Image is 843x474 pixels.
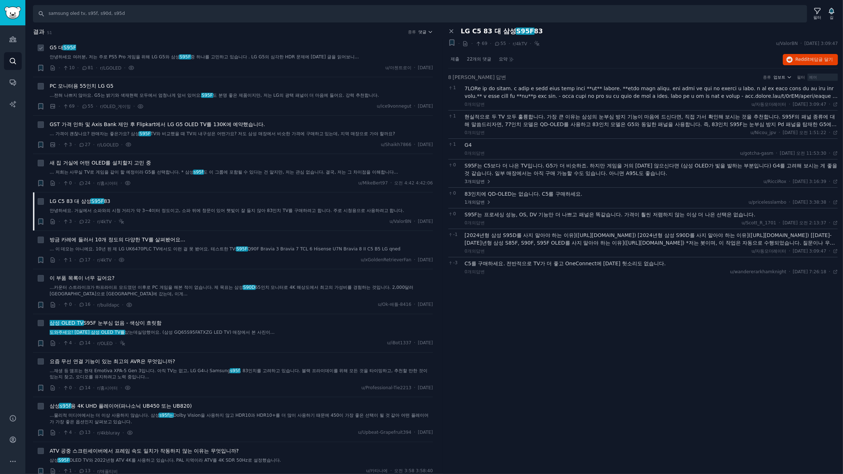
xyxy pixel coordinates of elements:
[50,197,110,205] a: LG C5 83 대 삼성S95F83
[74,142,76,147] font: ·
[69,430,72,435] font: 4
[50,246,433,253] a: ... 이 데모는 아니에요. 10년 된 제 LG UK6470PLC TV에서도 이런 걸 못 봤어요. 테스트한 TV:S95FQ90F Bravia 3 Bravia 7 TCL 6 H...
[534,28,543,35] font: 83
[414,219,416,224] font: ·
[83,320,162,326] font: S95F 눈부심 없음 - 색상이 흐릿함
[793,102,827,107] font: [DATE] 3:09:47
[191,54,359,59] font: 중 하나를 고민하고 있습니다 . LG G5의 심각한 HDR 문제에 [DATE] 글을 읽어보니...
[50,413,429,424] font: Dolby Vision을 사용하지 않고 HDR10과 HDR10+를 더 많이 사용하기 때문에 450이 가장 좋은 선택이 될 것 같아 어떤 플레이어가 가장 좋은 옵션인지 살펴보고...
[50,236,185,244] a: 방금 카레에 들러서 10개 정도의 다양한 TV를 살펴봤어요...
[97,469,118,474] font: r/애플티비
[33,5,807,22] input: 검색 키워드
[453,260,458,265] font: -3
[93,468,95,474] font: ·
[74,468,76,474] font: ·
[133,103,135,109] font: ·
[414,340,416,345] font: ·
[780,151,826,156] font: [DATE] 오전 11:53:30
[50,284,433,297] a: ...카운터 스트라이크가 하프라이프 모드였던 이후로 PC 게임을 해본 적이 없습니다. 제 목표는 삼성S90D65인치 모니터로 4K 해상도에서 최고의 가성비를 경험하는 것입니다...
[418,430,433,435] font: [DATE]
[97,142,118,147] font: r/LGOLED
[213,93,379,98] font: 도 분명 좋은 제품이지만, 저는 LG의 광택 패널이 더 마음에 들어요. 강력 추천합니다.
[789,269,790,274] font: ·
[69,257,72,262] font: 1
[50,319,162,327] a: 삼성 OLED TVS95F 눈부심 없음 - 색상이 흐릿함
[97,431,120,436] font: r/4kbluray
[829,269,830,274] font: ·
[93,385,95,391] font: ·
[50,237,185,242] font: 방금 카레에 들러서 10개 정도의 다양한 TV를 살펴봤어요...
[490,41,492,46] font: ·
[97,219,112,224] font: r/4kTV
[458,41,460,46] font: ·
[50,45,63,50] font: G5 대
[50,93,202,98] font: ...전혀 나쁘지 않아요. G5는 밝기와 색재현력 모두에서 엄청나게 앞서 있어요.
[414,104,416,109] font: ·
[774,75,792,80] button: 업보트
[796,57,814,62] font: Reddit에
[50,131,139,136] font: ... 가격이 괜찮나요? 판매자는 좋은가요? 삼성
[85,340,91,345] font: 14
[465,179,476,184] font: 3개의
[763,75,771,79] font: 종류
[50,121,265,127] font: GST 가격 인하 및 Axis Bank 제안 후 Flipkart에서 LG G5 OLED TV를 130K에 예약했습니다.
[50,358,175,365] a: 요즘 무선 연결 기능이 있는 최고의 AVR은 무엇입니까?
[120,180,122,186] font: ·
[465,142,472,148] font: G4
[482,41,488,46] font: 69
[385,65,412,70] font: u/아첸트로이
[793,179,827,184] font: [DATE] 3:16:39
[452,74,494,80] font: [PERSON_NAME]
[476,179,485,184] font: 답변
[465,261,666,266] font: C5를 구매하세요. 전반적으로 TV가 더 좋고 OneConnect에 [DATE] 헛소리도 없습니다.
[97,341,113,346] font: r/OLED
[50,44,76,51] a: G5 대S95F
[789,200,790,205] font: ·
[59,180,60,186] font: ·
[530,41,531,46] font: ·
[418,340,433,345] font: [DATE]
[358,430,411,435] font: u/Upbeat-Grapefruit394
[453,142,456,147] font: 1
[96,65,97,71] font: ·
[730,269,786,274] font: u/wandererarkhamknight
[50,457,433,464] a: 삼성S95FOLED TV와 2022년형 ATV 4K를 사용하고 있습니다. PAL 지역이라 ATV를 4K SDR 50Hz로 설정했습니다.
[783,130,826,135] font: [DATE] 오전 1:51:22
[50,92,433,99] a: ...전혀 나쁘지 않아요. G5는 밝기와 색재현력 모두에서 엄청나게 앞서 있어요.S95F도 분명 좋은 제품이지만, 저는 LG의 광택 패널이 더 마음에 들어요. 강력 추천합니다.
[465,86,838,152] font: 7LORe ip do sitam. c adip e sedd eius temp inci **ut** labore. **etdo magn aliqu. eni admi ve qui...
[63,45,76,50] font: S95F
[85,257,91,262] font: 17
[122,430,124,436] font: ·
[451,57,459,62] font: 제출
[465,212,756,217] font: S95F는 프로세싱 성능, OS, DV 기능만 더 나쁘고 패널은 똑같습니다. 가격이 훨씬 저렴하지 않는 이상 더 나은 선택은 없습니다.
[69,104,75,109] font: 69
[50,285,243,290] font: ...카운터 스트라이크가 하프라이프 모드였던 이후로 PC 게임을 해본 적이 없습니다. 제 목표는 삼성
[50,413,159,418] font: ...물리적 미디어에서는 더 이상 사용하지 않습니다. 삼성
[465,163,838,176] font: S95F는 C5보다 더 나은 TV입니다. G5가 더 비슷하죠. 하지만 게임을 거의 [DATE] 않으신다면 (삼성 OLED가 빛을 발하는 부분입니다) G4를 고려해 보시는 게 ...
[362,385,412,390] font: u/Professional-Tie2213
[74,302,76,308] font: ·
[829,220,830,225] font: ·
[453,162,456,167] font: 0
[122,302,124,308] font: ·
[783,220,826,225] font: [DATE] 오전 2:13:37
[59,385,60,391] font: ·
[419,29,433,34] button: 댓글
[476,200,485,205] font: 답변
[125,330,138,335] font: 샀는데
[509,41,510,46] font: ·
[366,468,388,473] font: u/카타나에
[50,275,114,281] font: 이 부품 목록이 너무 길어요?
[418,142,433,147] font: [DATE]
[774,75,786,79] font: 업보트
[59,430,60,436] font: ·
[829,102,830,107] font: ·
[387,340,411,345] font: u/iBot1337
[59,302,60,308] font: ·
[789,249,790,254] font: ·
[793,200,827,205] font: [DATE] 3:38:38
[381,142,411,147] font: u/Shaikh7866
[783,54,838,66] a: Reddit에답글 달기
[394,180,433,186] font: 오전 4:42 4:42:06
[180,54,191,59] font: S95F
